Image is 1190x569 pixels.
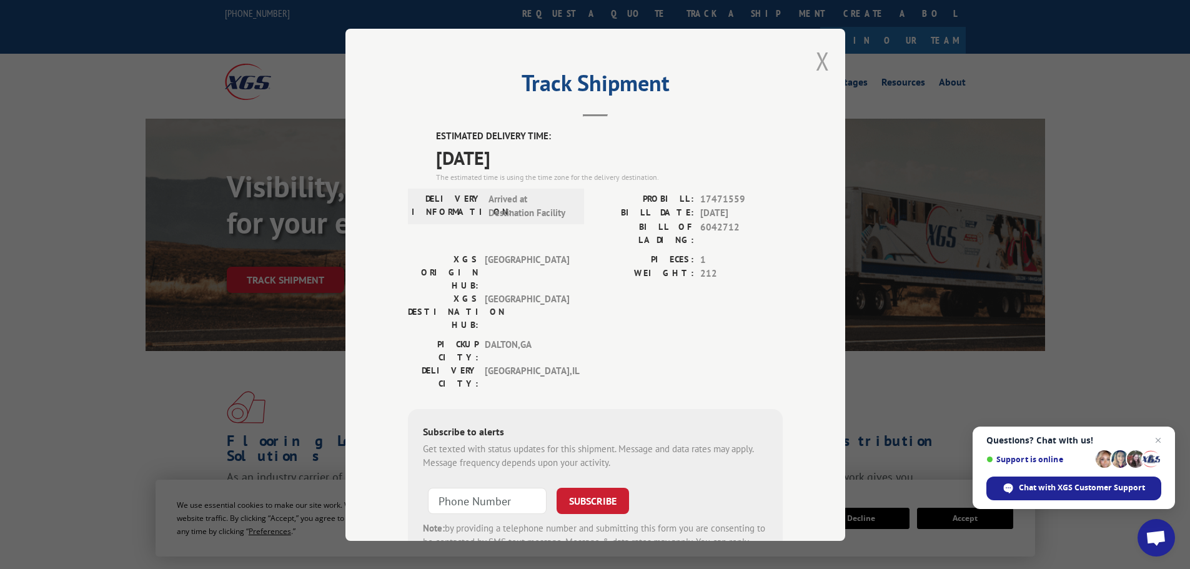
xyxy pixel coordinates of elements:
label: XGS DESTINATION HUB: [408,292,478,331]
div: Subscribe to alerts [423,423,768,442]
span: [DATE] [436,143,783,171]
span: DALTON , GA [485,337,569,364]
span: Support is online [986,455,1091,464]
div: The estimated time is using the time zone for the delivery destination. [436,171,783,182]
label: XGS ORIGIN HUB: [408,252,478,292]
span: Chat with XGS Customer Support [1019,482,1145,493]
label: PROBILL: [595,192,694,206]
span: 6042712 [700,220,783,246]
span: 212 [700,267,783,281]
span: 1 [700,252,783,267]
label: BILL OF LADING: [595,220,694,246]
button: Close modal [816,44,830,77]
label: BILL DATE: [595,206,694,220]
button: SUBSCRIBE [557,487,629,513]
h2: Track Shipment [408,74,783,98]
label: PIECES: [595,252,694,267]
div: Get texted with status updates for this shipment. Message and data rates may apply. Message frequ... [423,442,768,470]
strong: Note: [423,522,445,533]
input: Phone Number [428,487,547,513]
span: Questions? Chat with us! [986,435,1161,445]
label: DELIVERY INFORMATION: [412,192,482,220]
span: [GEOGRAPHIC_DATA] [485,252,569,292]
span: Arrived at Destination Facility [488,192,573,220]
div: Chat with XGS Customer Support [986,477,1161,500]
div: Open chat [1138,519,1175,557]
label: WEIGHT: [595,267,694,281]
label: DELIVERY CITY: [408,364,478,390]
label: ESTIMATED DELIVERY TIME: [436,129,783,144]
span: [GEOGRAPHIC_DATA] [485,292,569,331]
div: by providing a telephone number and submitting this form you are consenting to be contacted by SM... [423,521,768,563]
span: 17471559 [700,192,783,206]
span: Close chat [1151,433,1166,448]
span: [DATE] [700,206,783,220]
label: PICKUP CITY: [408,337,478,364]
span: [GEOGRAPHIC_DATA] , IL [485,364,569,390]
